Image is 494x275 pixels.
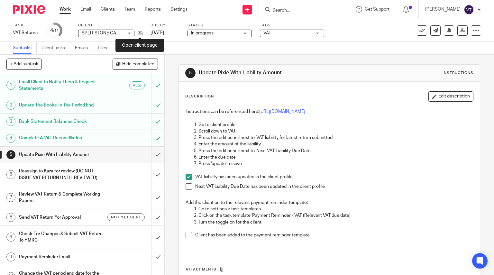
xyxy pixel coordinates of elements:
[170,6,188,13] a: Settings
[263,31,271,35] span: VAT
[195,232,473,238] p: Client has been added to the payment reminder template
[19,229,103,245] h1: Check For Changes & Submit VAT Return To HMRC
[117,42,141,54] a: Notes (1)
[59,6,71,13] a: Work
[19,133,103,143] h1: Complete A VAT Reconciliation
[13,23,39,28] label: Task
[186,199,473,206] p: Add the client on to the relevant payment reminder template:
[101,6,115,13] a: Clients
[19,213,103,222] h1: Send VAT Return For Approval
[151,23,179,28] label: Due by
[19,77,103,94] h1: Email Client to Notify Them & Request Statements
[186,108,473,115] p: Instructions can be referenced here:
[111,215,141,220] span: Not yet sent
[41,42,70,54] a: Client tasks
[75,42,93,54] a: Emails
[443,70,473,76] div: Instructions
[198,206,473,212] p: Go to settings > task templates
[198,122,473,128] p: Go to client profile
[428,91,473,102] button: Edit description
[6,252,15,261] div: 10
[113,59,158,69] button: Hide completed
[6,81,15,90] div: 1
[129,81,145,89] div: Auto
[13,42,37,54] a: Subtasks
[6,134,15,143] div: 4
[19,189,103,206] h1: Review VAT Return & Complete Working Papers
[82,31,134,35] span: SPLIT STONE GAMES LTD
[464,5,474,15] img: svg%3E
[19,117,103,126] h1: Bank Statement Balances Check
[260,23,324,28] label: Tags
[98,42,112,54] a: Files
[6,117,15,126] div: 3
[425,6,461,13] p: [PERSON_NAME]
[365,7,389,12] span: Get Support
[151,31,164,35] span: [DATE]
[198,212,473,219] p: Click on the task template 'Payment Reminder - VAT (Relevant VAT due date)
[6,59,42,69] button: + Add subtask
[6,170,15,179] div: 6
[6,233,15,242] div: 9
[6,193,15,202] div: 7
[6,150,15,159] div: 5
[124,6,135,13] a: Team
[185,68,196,78] div: 5
[259,109,305,114] a: [URL][DOMAIN_NAME]
[6,213,15,222] div: 8
[188,23,252,28] label: Status
[19,150,103,160] h1: Update Pixie With Liability Amount
[195,183,473,190] p: Next VAT Liability Due Date has been updated in the client profile
[19,252,103,262] h1: Payment Reminder Email
[199,69,343,76] h1: Update Pixie With Liability Amount
[191,31,214,35] span: In progress
[145,6,161,13] a: Reports
[198,219,473,225] p: Turn the toggle on for the client
[6,101,15,110] div: 2
[122,62,154,67] span: Hide completed
[50,27,59,34] div: 4
[145,42,170,54] a: Audit logs
[80,6,91,13] a: Email
[19,166,103,183] h1: Reassign to Kara for review (DO NOT ISSUE VAT RETURN UNTIL REVIEWED)
[53,29,59,32] small: /11
[19,100,103,110] h1: Update The Books To The Period End
[198,128,473,134] p: Scroll down to VAT
[198,148,473,154] p: Press the edit pencil next to 'Next VAT Liability Due Date'
[198,134,473,141] p: Press the edit pencil next to 'VAT liability for latest return submitted'
[198,154,473,160] p: Enter the due date
[272,8,330,14] input: Search
[185,94,214,99] p: Description
[186,268,216,271] span: Attachments
[195,174,473,180] p: VAT liability has been updated in the client profile
[78,23,142,28] label: Client
[13,30,39,36] div: VAT Returns
[13,5,45,14] img: Pixie
[198,160,473,167] p: Press 'update' to save
[198,141,473,147] p: Enter the amount of the liability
